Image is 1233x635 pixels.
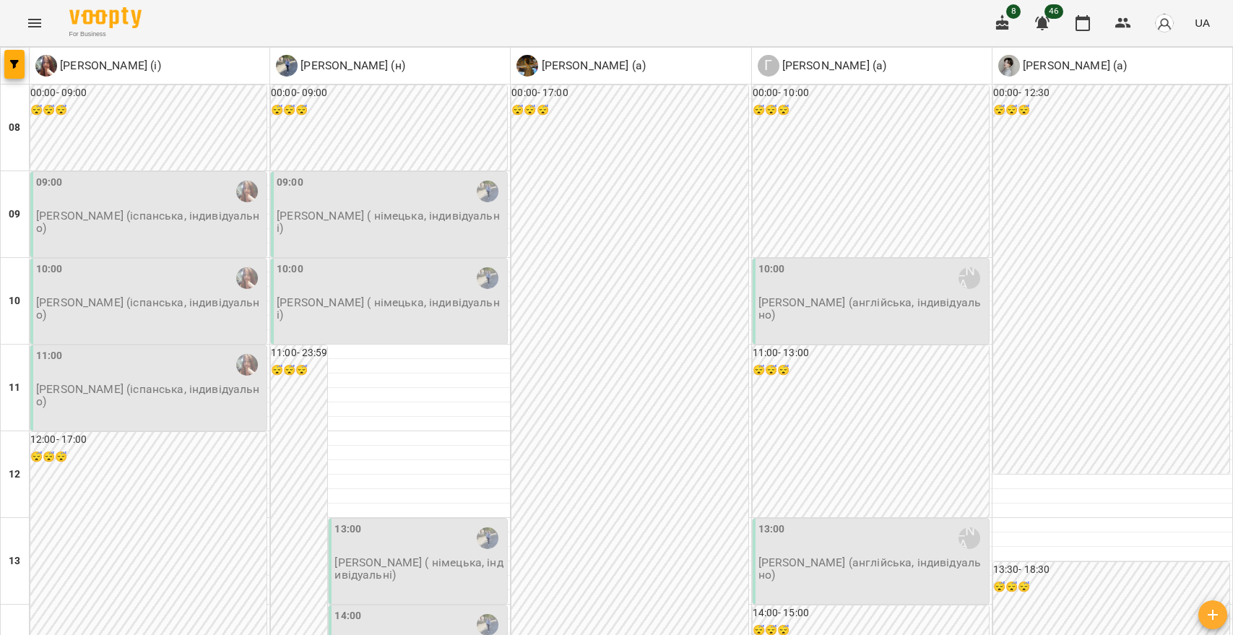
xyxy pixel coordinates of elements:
[516,55,646,77] a: Н [PERSON_NAME] (а)
[959,527,980,549] div: Гирич Кароліна (а)
[271,345,327,361] h6: 11:00 - 23:59
[334,608,361,624] label: 14:00
[277,175,303,191] label: 09:00
[753,345,989,361] h6: 11:00 - 13:00
[334,556,504,582] p: [PERSON_NAME] ( німецька, індивідуальні)
[236,181,258,202] img: Михайлик Альона Михайлівна (і)
[36,262,63,277] label: 10:00
[959,267,980,289] div: Гирич Кароліна (а)
[998,55,1128,77] div: Коваленко Тетяна (а)
[477,181,498,202] img: Мірошніченко Вікторія Сергіївна (н)
[236,267,258,289] img: Михайлик Альона Михайлівна (і)
[35,55,161,77] a: М [PERSON_NAME] (і)
[779,57,887,74] p: [PERSON_NAME] (а)
[1006,4,1021,19] span: 8
[276,55,405,77] a: М [PERSON_NAME] (н)
[36,175,63,191] label: 09:00
[1189,9,1216,36] button: UA
[30,103,267,118] h6: 😴😴😴
[993,579,1229,595] h6: 😴😴😴
[36,348,63,364] label: 11:00
[516,55,538,77] img: Н
[477,527,498,549] img: Мірошніченко Вікторія Сергіївна (н)
[758,55,887,77] a: Г [PERSON_NAME] (а)
[271,103,507,118] h6: 😴😴😴
[35,55,57,77] img: М
[69,30,142,39] span: For Business
[277,209,504,235] p: [PERSON_NAME] ( німецька, індивідуальні)
[758,522,785,537] label: 13:00
[276,55,298,77] img: М
[36,209,264,235] p: [PERSON_NAME] (іспанська, індивідуально)
[758,296,986,321] p: [PERSON_NAME] (англійська, індивідуально)
[69,7,142,28] img: Voopty Logo
[538,57,646,74] p: [PERSON_NAME] (а)
[993,85,1229,101] h6: 00:00 - 12:30
[1198,600,1227,629] button: Створити урок
[17,6,52,40] button: Menu
[9,207,20,223] h6: 09
[30,85,267,101] h6: 00:00 - 09:00
[57,57,161,74] p: [PERSON_NAME] (і)
[477,267,498,289] img: Мірошніченко Вікторія Сергіївна (н)
[753,605,989,621] h6: 14:00 - 15:00
[993,103,1229,118] h6: 😴😴😴
[998,55,1128,77] a: К [PERSON_NAME] (а)
[334,522,361,537] label: 13:00
[758,556,986,582] p: [PERSON_NAME] (англійська, індивідуально)
[758,55,779,77] div: Г
[276,55,405,77] div: Мірошніченко Вікторія Сергіївна (н)
[236,354,258,376] img: Михайлик Альона Михайлівна (і)
[277,262,303,277] label: 10:00
[511,103,748,118] h6: 😴😴😴
[1154,13,1174,33] img: avatar_s.png
[753,103,989,118] h6: 😴😴😴
[9,380,20,396] h6: 11
[9,293,20,309] h6: 10
[271,85,507,101] h6: 00:00 - 09:00
[753,363,989,379] h6: 😴😴😴
[9,120,20,136] h6: 08
[1020,57,1128,74] p: [PERSON_NAME] (а)
[1195,15,1210,30] span: UA
[758,262,785,277] label: 10:00
[758,55,887,77] div: Гирич Кароліна (а)
[753,85,989,101] h6: 00:00 - 10:00
[998,55,1020,77] img: К
[1044,4,1063,19] span: 46
[9,553,20,569] h6: 13
[298,57,405,74] p: [PERSON_NAME] (н)
[30,449,267,465] h6: 😴😴😴
[36,296,264,321] p: [PERSON_NAME] (іспанська, індивідуально)
[9,467,20,483] h6: 12
[271,363,327,379] h6: 😴😴😴
[277,296,504,321] p: [PERSON_NAME] ( німецька, індивідуальні)
[511,85,748,101] h6: 00:00 - 17:00
[30,432,267,448] h6: 12:00 - 17:00
[993,562,1229,578] h6: 13:30 - 18:30
[36,383,264,408] p: [PERSON_NAME] (іспанська, індивідуально)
